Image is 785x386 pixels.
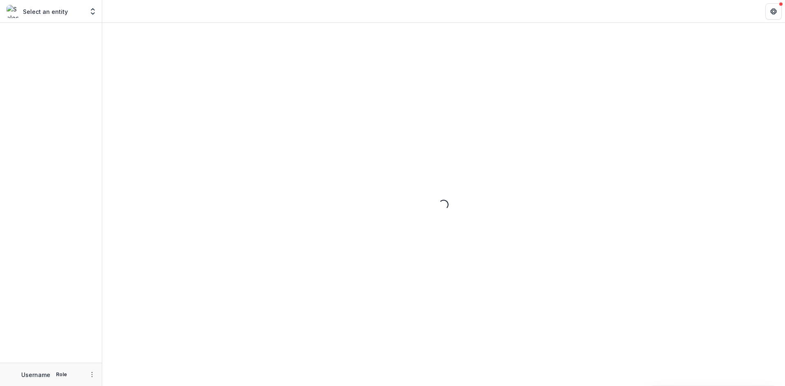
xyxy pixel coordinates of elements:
img: Select an entity [7,5,20,18]
p: Role [54,371,70,378]
button: Get Help [765,3,782,20]
p: Select an entity [23,7,68,16]
button: Open entity switcher [87,3,99,20]
button: More [87,370,97,379]
p: Username [21,370,50,379]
